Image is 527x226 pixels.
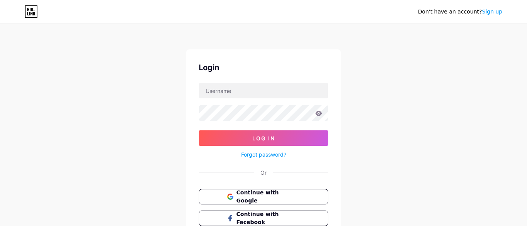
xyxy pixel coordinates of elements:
button: Continue with Google [199,189,328,204]
div: Or [260,169,267,177]
a: Forgot password? [241,150,286,159]
button: Continue with Facebook [199,211,328,226]
span: Continue with Google [236,189,300,205]
div: Login [199,62,328,73]
span: Log In [252,135,275,142]
div: Don't have an account? [418,8,502,16]
button: Log In [199,130,328,146]
input: Username [199,83,328,98]
a: Sign up [482,8,502,15]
